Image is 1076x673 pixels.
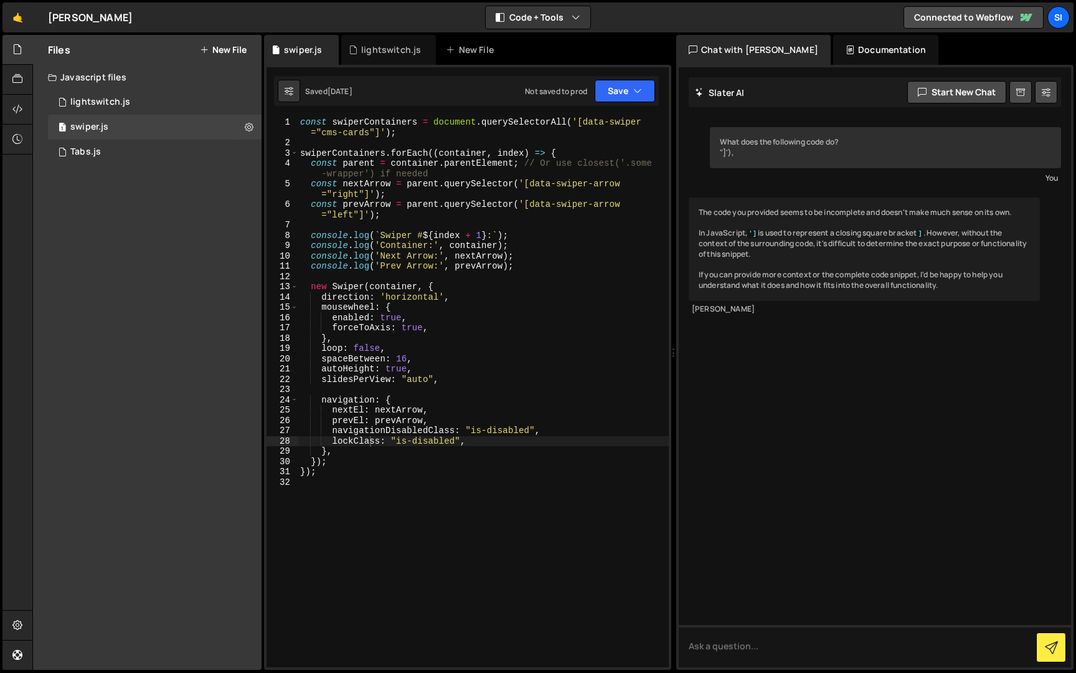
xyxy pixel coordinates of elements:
div: 11 [267,261,298,272]
div: 20 [267,354,298,365]
code: '] [747,229,758,238]
div: Tabs.js [70,146,101,158]
div: 10 [267,251,298,262]
div: [PERSON_NAME] [692,304,1037,315]
div: [DATE] [328,86,352,97]
div: 22 [267,375,298,385]
div: 27 [267,426,298,436]
div: 16 [267,313,298,323]
div: 15 [267,302,298,313]
div: 12705/31852.js [48,90,262,115]
button: New File [200,45,247,55]
div: 4 [267,158,298,179]
div: 5 [267,179,298,199]
div: 7 [267,220,298,231]
div: 3 [267,148,298,159]
div: 12 [267,272,298,282]
h2: Slater AI [695,87,745,98]
div: 31 [267,467,298,477]
button: Start new chat [907,81,1006,103]
div: 12705/31066.js [48,115,262,140]
div: 32 [267,477,298,488]
div: 9 [267,241,298,251]
div: 26 [267,416,298,426]
div: lightswitch.js [361,44,421,56]
div: swiper.js [70,122,108,133]
div: Javascript files [33,65,262,90]
button: Code + Tools [486,6,590,29]
div: 30 [267,457,298,467]
div: 2 [267,138,298,148]
span: 1 [59,123,66,133]
div: The code you provided seems to be incomplete and doesn't make much sense on its own. In JavaScrip... [689,198,1040,301]
div: 18 [267,333,298,344]
div: lightswitch.js [70,97,130,108]
div: [PERSON_NAME] [48,10,133,25]
div: 24 [267,395,298,406]
div: What does the following code do? "]'), [710,127,1061,168]
div: Chat with [PERSON_NAME] [676,35,831,65]
div: 13 [267,282,298,292]
div: 19 [267,343,298,354]
div: 25 [267,405,298,416]
div: 23 [267,384,298,395]
a: Connected to Webflow [904,6,1044,29]
div: You [713,171,1058,184]
div: 28 [267,436,298,447]
button: Save [595,80,655,102]
div: 29 [267,446,298,457]
div: 12705/31853.js [48,140,262,165]
div: 14 [267,292,298,303]
div: 1 [267,117,298,138]
h2: Files [48,43,70,57]
div: swiper.js [284,44,322,56]
code: ] [917,229,923,238]
div: Not saved to prod [525,86,587,97]
div: 21 [267,364,298,375]
a: 🤙 [2,2,33,32]
div: 17 [267,323,298,333]
div: Saved [305,86,352,97]
div: 6 [267,199,298,220]
div: Documentation [833,35,938,65]
div: New File [446,44,498,56]
a: SI [1047,6,1070,29]
div: 8 [267,231,298,241]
